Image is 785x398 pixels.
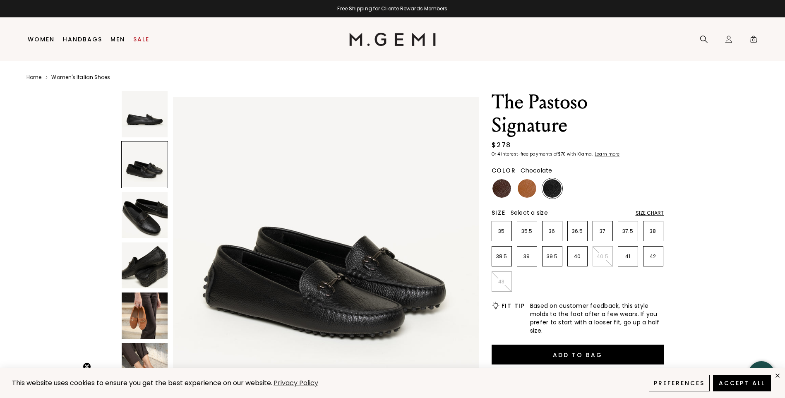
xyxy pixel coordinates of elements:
[28,36,55,43] a: Women
[643,253,663,260] p: 42
[594,152,619,157] a: Learn more
[517,228,537,235] p: 35.5
[133,36,149,43] a: Sale
[122,242,168,289] img: The Pastoso Signature
[521,166,552,175] span: Chocolate
[530,302,664,335] span: Based on customer feedback, this style molds to the foot after a few wears. If you prefer to star...
[543,253,562,260] p: 39.5
[122,91,168,137] img: The Pastoso Signature
[492,253,511,260] p: 38.5
[492,167,516,174] h2: Color
[558,151,566,157] klarna-placement-style-amount: $70
[517,253,537,260] p: 39
[595,151,619,157] klarna-placement-style-cta: Learn more
[492,140,511,150] div: $278
[492,278,511,285] p: 43
[51,74,110,81] a: Women's Italian Shoes
[593,253,612,260] p: 40.5
[349,33,436,46] img: M.Gemi
[543,228,562,235] p: 36
[518,179,536,198] img: Tan
[83,362,91,371] button: Close teaser
[122,343,168,389] img: The Pastoso Signature
[122,192,168,238] img: The Pastoso Signature
[492,179,511,198] img: Chocolate
[26,74,41,81] a: Home
[774,372,781,379] div: close
[568,253,587,260] p: 40
[643,228,663,235] p: 38
[568,228,587,235] p: 36.5
[618,228,638,235] p: 37.5
[110,36,125,43] a: Men
[492,209,506,216] h2: Size
[618,253,638,260] p: 41
[713,375,771,391] button: Accept All
[63,36,102,43] a: Handbags
[649,375,710,391] button: Preferences
[511,209,548,217] span: Select a size
[272,378,319,388] a: Privacy Policy (opens in a new tab)
[12,378,272,388] span: This website uses cookies to ensure you get the best experience on our website.
[543,179,562,198] img: Black
[492,345,664,364] button: Add to Bag
[502,302,525,309] h2: Fit Tip
[492,91,664,137] h1: The Pastoso Signature
[636,210,664,216] div: Size Chart
[492,228,511,235] p: 35
[567,151,594,157] klarna-placement-style-body: with Klarna
[122,293,168,339] img: The Pastoso Signature
[749,37,758,45] span: 0
[492,151,558,157] klarna-placement-style-body: Or 4 interest-free payments of
[593,228,612,235] p: 37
